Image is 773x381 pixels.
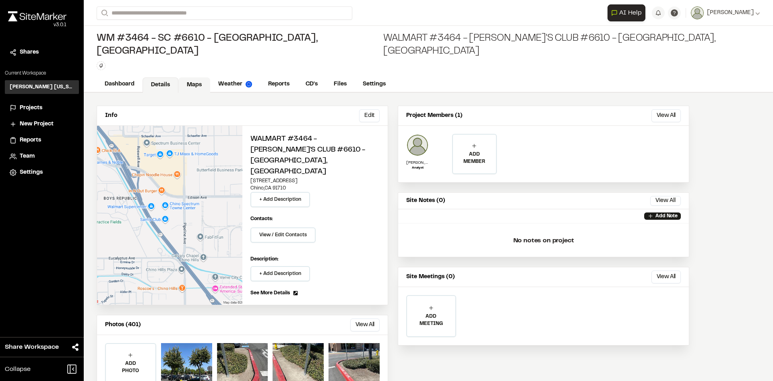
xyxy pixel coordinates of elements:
span: Reports [20,136,41,145]
p: Add Note [655,212,678,220]
p: Chino , CA 91710 [250,185,380,192]
div: Walmart #3464 - [PERSON_NAME]'s Club #6610 - [GEOGRAPHIC_DATA], [GEOGRAPHIC_DATA] [97,32,760,58]
button: View All [651,271,681,283]
span: WM #3464 - SC #6610 - [GEOGRAPHIC_DATA], [GEOGRAPHIC_DATA] [97,32,382,58]
span: See More Details [250,289,290,297]
span: Shares [20,48,39,57]
img: Coby Chambliss [406,134,429,156]
img: rebrand.png [8,11,66,21]
h2: Walmart #3464 - [PERSON_NAME]'s Club #6610 - [GEOGRAPHIC_DATA], [GEOGRAPHIC_DATA] [250,134,380,177]
p: Current Workspace [5,70,79,77]
p: Project Members (1) [406,111,463,120]
span: Settings [20,168,43,177]
a: Shares [10,48,74,57]
a: Reports [10,136,74,145]
p: Contacts: [250,215,273,223]
a: Reports [260,77,298,92]
a: CD's [298,77,326,92]
p: Info [105,111,117,120]
a: Projects [10,104,74,112]
span: [PERSON_NAME] [707,8,754,17]
p: No notes on project [405,228,682,254]
button: View All [651,109,681,122]
button: View All [350,319,380,331]
div: Open AI Assistant [608,4,649,21]
p: Photos (401) [105,321,141,329]
a: Files [326,77,355,92]
p: ADD MEMBER [453,151,496,165]
a: Settings [10,168,74,177]
span: Share Workspace [5,342,59,352]
button: View All [650,196,681,206]
button: View / Edit Contacts [250,227,316,243]
p: Analyst [406,166,429,171]
button: Open AI Assistant [608,4,645,21]
a: Weather [210,77,260,92]
p: [STREET_ADDRESS] [250,177,380,185]
p: ADD MEETING [407,313,455,327]
button: + Add Description [250,192,310,207]
button: Search [97,6,111,20]
p: Site Notes (0) [406,196,445,205]
a: Maps [178,77,210,93]
span: AI Help [619,8,642,18]
img: User [691,6,704,19]
span: Projects [20,104,42,112]
p: ADD PHOTO [106,360,155,375]
p: Description: [250,256,380,263]
a: Details [143,77,178,93]
a: New Project [10,120,74,129]
span: New Project [20,120,54,129]
button: [PERSON_NAME] [691,6,760,19]
img: precipai.png [246,81,252,87]
span: Team [20,152,35,161]
p: [PERSON_NAME] [406,160,429,166]
a: Settings [355,77,394,92]
button: Edit [359,109,380,122]
span: Collapse [5,364,31,374]
h3: [PERSON_NAME] [US_STATE] [10,83,74,91]
div: Oh geez...please don't... [8,21,66,29]
button: + Add Description [250,266,310,281]
a: Dashboard [97,77,143,92]
p: Site Meetings (0) [406,273,455,281]
a: Team [10,152,74,161]
button: Edit Tags [97,61,105,70]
